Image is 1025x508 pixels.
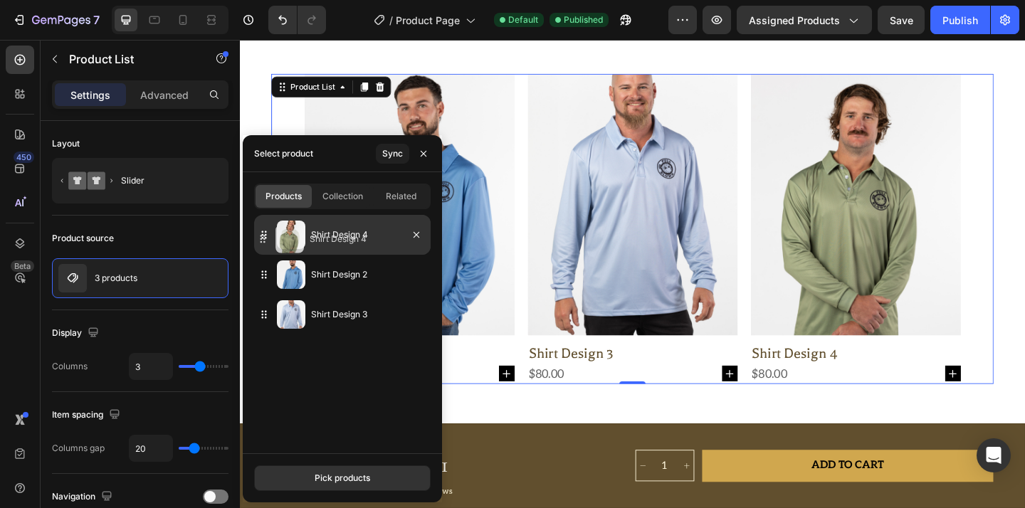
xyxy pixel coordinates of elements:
[977,438,1011,472] div: Open Intercom Messenger
[431,447,446,480] button: decrement
[556,37,784,322] a: Shirt Design 4
[277,260,305,289] img: collections
[311,228,425,242] p: Shirt Design 4
[737,6,872,34] button: Assigned Products
[621,456,700,471] div: ADD TO CART
[389,13,393,28] span: /
[396,13,460,28] span: Product Page
[311,307,425,322] p: Shirt Design 3
[315,472,370,485] div: Pick products
[386,190,416,203] span: Related
[749,13,840,28] span: Assigned Products
[878,6,925,34] button: Save
[556,354,651,374] div: $80.00
[130,435,172,461] input: Auto
[70,354,166,374] div: $80.00
[313,354,408,374] div: $80.00
[240,40,1025,508] iframe: Design area
[254,465,431,491] button: Pick products
[52,360,88,373] div: Columns
[446,447,478,480] input: quantity
[254,147,313,160] div: Select product
[322,190,363,203] span: Collection
[52,137,80,150] div: Layout
[277,221,305,249] img: collections
[266,190,302,203] span: Products
[942,13,978,28] div: Publish
[313,330,408,351] h3: Shirt Design 3
[6,6,106,34] button: 7
[503,446,819,481] button: ADD TO CART
[58,264,87,292] img: product feature img
[382,147,403,160] div: Sync
[556,330,651,351] h3: Shirt Design 4
[508,14,538,26] span: Default
[52,406,123,425] div: Item spacing
[52,45,106,58] div: Product List
[52,487,115,507] div: Navigation
[930,6,990,34] button: Publish
[121,164,208,197] div: Slider
[70,37,299,322] a: Shirt Design 2
[564,14,603,26] span: Published
[311,268,425,282] p: Shirt Design 2
[277,300,305,329] img: collections
[52,324,102,343] div: Display
[52,442,105,455] div: Columns gap
[95,273,137,283] p: 3 products
[376,144,409,164] button: Sync
[69,51,190,68] p: Product List
[52,232,114,245] div: Product source
[130,354,172,379] input: Auto
[118,452,295,477] h1: Shirt Design 1
[70,88,110,102] p: Settings
[140,88,189,102] p: Advanced
[478,447,493,480] button: increment
[313,37,542,322] a: Shirt Design 3
[890,14,913,26] span: Save
[268,6,326,34] div: Undo/Redo
[181,486,231,497] p: 739 Reviews
[70,330,166,351] h3: Shirt Design 2
[11,260,34,272] div: Beta
[14,152,34,163] div: 450
[93,11,100,28] p: 7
